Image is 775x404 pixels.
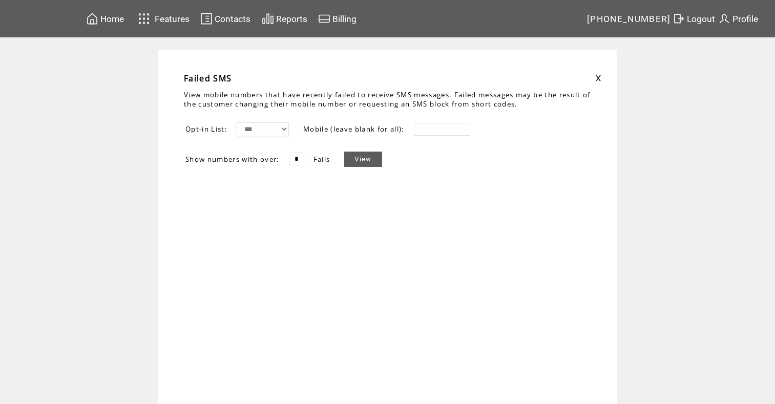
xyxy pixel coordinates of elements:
span: Fails [313,155,330,164]
a: Features [134,9,192,29]
a: Profile [717,11,760,27]
a: Logout [671,11,717,27]
span: [PHONE_NUMBER] [587,14,671,24]
span: Home [100,14,124,24]
img: creidtcard.svg [318,12,330,25]
span: Opt-in List: [185,124,227,134]
span: Billing [332,14,357,24]
img: contacts.svg [200,12,213,25]
a: Home [85,11,125,27]
img: exit.svg [673,12,685,25]
a: View [344,152,382,167]
span: Logout [687,14,715,24]
span: View mobile numbers that have recently failed to receive SMS messages. Failed messages may be the... [184,90,591,109]
a: Billing [317,11,358,27]
span: Profile [732,14,758,24]
span: Features [155,14,190,24]
img: profile.svg [718,12,730,25]
span: Failed SMS [184,73,232,84]
span: Reports [276,14,307,24]
span: Contacts [215,14,250,24]
img: home.svg [86,12,98,25]
a: Reports [260,11,309,27]
span: Show numbers with over: [185,155,280,164]
img: features.svg [135,10,153,27]
span: Mobile (leave blank for all): [303,124,405,134]
img: chart.svg [262,12,274,25]
a: Contacts [199,11,252,27]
